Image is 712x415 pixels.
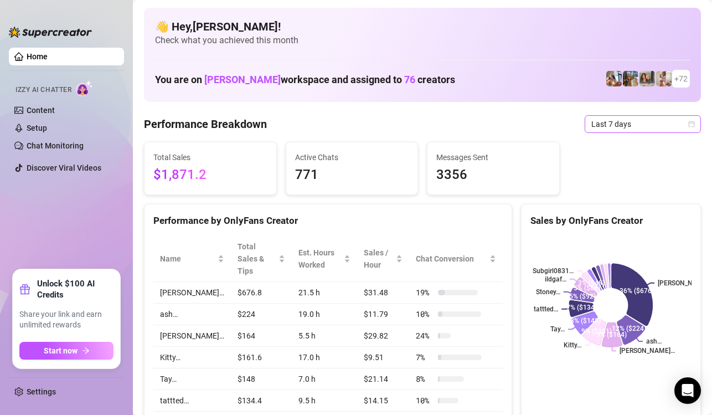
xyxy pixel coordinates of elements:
[416,253,487,265] span: Chat Conversion
[153,282,231,304] td: [PERSON_NAME]…
[416,286,434,299] span: 19 %
[545,275,566,283] text: ildgaf…
[606,71,622,86] img: ildgaf (@ildgaff)
[153,390,231,412] td: tattted…
[357,304,409,325] td: $11.79
[231,304,292,325] td: $224
[295,151,409,163] span: Active Chats
[27,106,55,115] a: Content
[416,373,434,385] span: 8 %
[27,387,56,396] a: Settings
[436,151,550,163] span: Messages Sent
[155,34,690,47] span: Check what you achieved this month
[76,80,93,96] img: AI Chatter
[298,247,342,271] div: Est. Hours Worked
[591,116,694,132] span: Last 7 days
[295,165,409,186] span: 771
[16,85,71,95] span: Izzy AI Chatter
[153,368,231,390] td: Tay️…
[533,267,574,275] text: Subgirl0831…
[530,213,692,228] div: Sales by OnlyFans Creator
[19,284,30,295] span: gift
[231,282,292,304] td: $676.8
[204,74,281,85] span: [PERSON_NAME]
[155,74,455,86] h1: You are on workspace and assigned to creators
[688,121,695,127] span: calendar
[231,368,292,390] td: $148
[231,236,292,282] th: Total Sales & Tips
[292,368,357,390] td: 7.0 h
[160,253,215,265] span: Name
[231,390,292,412] td: $134.4
[19,309,113,331] span: Share your link and earn unlimited rewards
[292,304,357,325] td: 19.0 h
[153,325,231,347] td: [PERSON_NAME]…
[144,116,267,132] h4: Performance Breakdown
[153,347,231,368] td: Kitty…
[292,325,357,347] td: 5.5 h
[153,304,231,325] td: ash…
[292,347,357,368] td: 17.0 h
[357,236,409,282] th: Sales / Hour
[9,27,92,38] img: logo-BBDzfeDw.svg
[564,341,582,349] text: Kitty…
[674,73,688,85] span: + 72
[416,394,434,407] span: 10 %
[646,337,662,345] text: ash…
[37,278,113,300] strong: Unlock $100 AI Credits
[674,377,701,404] div: Open Intercom Messenger
[292,390,357,412] td: 9.5 h
[27,52,48,61] a: Home
[153,165,267,186] span: $1,871.2
[27,124,47,132] a: Setup
[44,346,78,355] span: Start now
[639,71,655,86] img: Esmeralda (@esme_duhhh)
[357,390,409,412] td: $14.15
[364,247,394,271] span: Sales / Hour
[416,330,434,342] span: 24 %
[416,351,434,363] span: 7 %
[231,325,292,347] td: $164
[357,368,409,390] td: $21.14
[155,19,690,34] h4: 👋 Hey, [PERSON_NAME] !
[416,308,434,320] span: 10 %
[357,282,409,304] td: $31.48
[536,288,560,296] text: Stoney…
[409,236,503,282] th: Chat Conversion
[238,240,276,277] span: Total Sales & Tips
[153,213,503,228] div: Performance by OnlyFans Creator
[357,325,409,347] td: $29.82
[82,347,90,355] span: arrow-right
[357,347,409,368] td: $9.51
[153,151,267,163] span: Total Sales
[27,141,84,150] a: Chat Monitoring
[623,71,638,86] img: ash (@babyburberry)
[292,282,357,304] td: 21.5 h
[551,325,565,333] text: Tay️…
[231,347,292,368] td: $161.6
[19,342,113,360] button: Start nowarrow-right
[656,71,672,86] img: Mia (@sexcmia)
[153,236,231,282] th: Name
[620,347,675,355] text: [PERSON_NAME]…
[534,305,559,313] text: tattted…
[436,165,550,186] span: 3356
[404,74,415,85] span: 76
[27,163,101,172] a: Discover Viral Videos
